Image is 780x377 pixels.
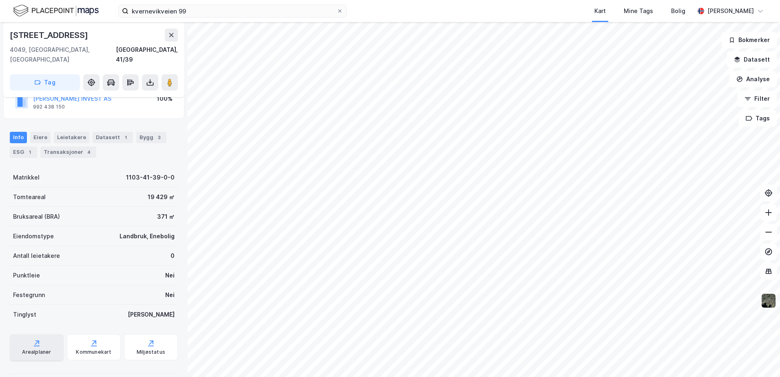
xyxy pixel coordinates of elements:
div: [STREET_ADDRESS] [10,29,90,42]
div: 4 [85,148,93,156]
div: 371 ㎡ [157,212,175,222]
div: Miljøstatus [137,349,165,355]
div: 1 [26,148,34,156]
button: Datasett [727,51,777,68]
div: 4049, [GEOGRAPHIC_DATA], [GEOGRAPHIC_DATA] [10,45,116,64]
button: Filter [738,91,777,107]
div: 1103-41-39-0-0 [126,173,175,182]
button: Tags [739,110,777,126]
div: 19 429 ㎡ [148,192,175,202]
div: Datasett [93,132,133,143]
div: Leietakere [54,132,89,143]
div: Nei [165,271,175,280]
div: Bruksareal (BRA) [13,212,60,222]
div: Kontrollprogram for chat [739,338,780,377]
div: [PERSON_NAME] [128,310,175,319]
div: [GEOGRAPHIC_DATA], 41/39 [116,45,178,64]
div: Festegrunn [13,290,45,300]
div: Eiere [30,132,51,143]
div: Landbruk, Enebolig [120,231,175,241]
div: [PERSON_NAME] [707,6,754,16]
button: Tag [10,74,80,91]
div: Kart [594,6,606,16]
div: Info [10,132,27,143]
iframe: Chat Widget [739,338,780,377]
div: Transaksjoner [40,146,96,158]
div: Tinglyst [13,310,36,319]
div: Nei [165,290,175,300]
div: 3 [155,133,163,142]
div: 1 [122,133,130,142]
div: Punktleie [13,271,40,280]
img: 9k= [761,293,776,308]
div: Tomteareal [13,192,46,202]
div: Arealplaner [22,349,51,355]
div: 100% [157,94,173,104]
div: Bygg [136,132,166,143]
div: Antall leietakere [13,251,60,261]
div: Mine Tags [624,6,653,16]
button: Analyse [729,71,777,87]
button: Bokmerker [722,32,777,48]
div: Matrikkel [13,173,40,182]
input: Søk på adresse, matrikkel, gårdeiere, leietakere eller personer [129,5,337,17]
div: Eiendomstype [13,231,54,241]
img: logo.f888ab2527a4732fd821a326f86c7f29.svg [13,4,99,18]
div: 0 [171,251,175,261]
div: ESG [10,146,37,158]
div: Kommunekart [76,349,111,355]
div: Bolig [671,6,685,16]
div: 992 438 150 [33,104,65,110]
